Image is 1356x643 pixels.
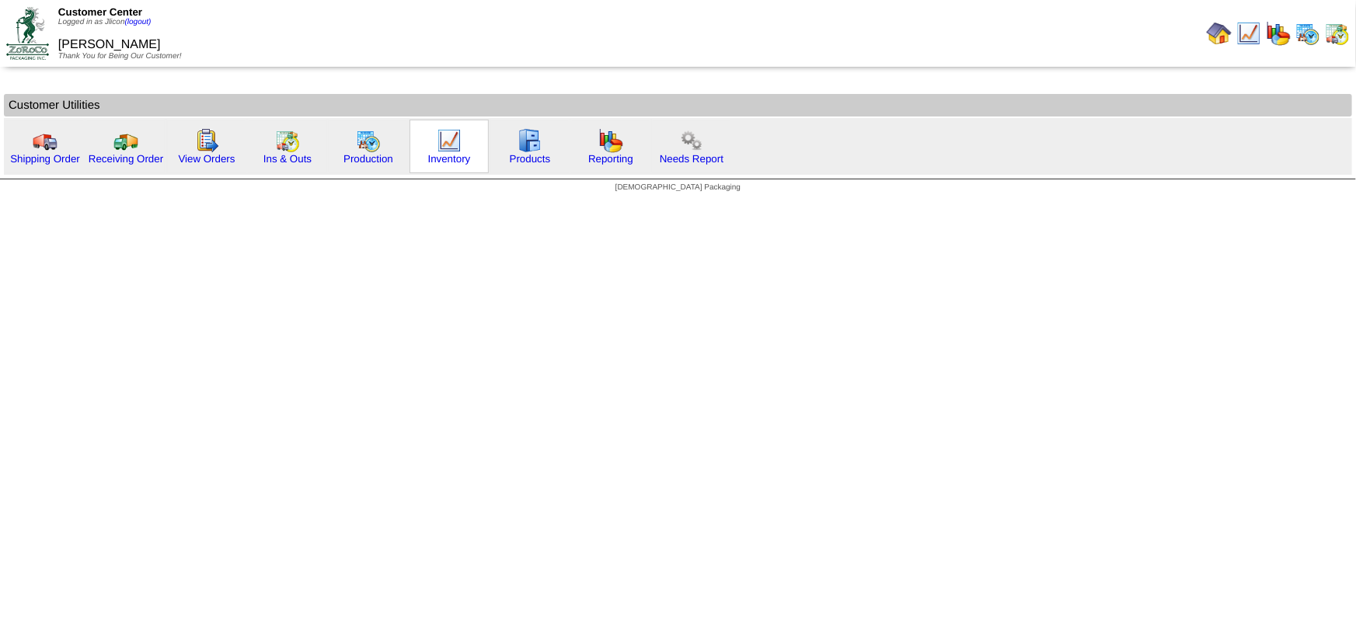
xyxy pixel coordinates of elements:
a: Production [343,153,393,165]
img: calendarprod.gif [1295,21,1320,46]
td: Customer Utilities [4,94,1352,116]
img: truck.gif [33,128,58,153]
img: calendarprod.gif [356,128,381,153]
span: Thank You for Being Our Customer! [58,52,182,61]
a: Ins & Outs [263,153,312,165]
img: line_graph.gif [437,128,462,153]
img: ZoRoCo_Logo(Green%26Foil)%20jpg.webp [6,7,49,59]
a: Reporting [588,153,633,165]
img: workorder.gif [194,128,219,153]
a: Receiving Order [89,153,163,165]
img: workflow.png [679,128,704,153]
a: View Orders [178,153,235,165]
img: graph.gif [598,128,623,153]
img: home.gif [1207,21,1232,46]
span: Logged in as Jlicon [58,18,152,26]
img: graph.gif [1266,21,1291,46]
a: Needs Report [660,153,723,165]
span: [DEMOGRAPHIC_DATA] Packaging [615,183,741,192]
a: Products [510,153,551,165]
img: calendarinout.gif [275,128,300,153]
img: calendarinout.gif [1325,21,1350,46]
a: (logout) [125,18,152,26]
span: [PERSON_NAME] [58,38,161,51]
span: Customer Center [58,6,142,18]
img: cabinet.gif [518,128,542,153]
img: truck2.gif [113,128,138,153]
a: Shipping Order [10,153,80,165]
a: Inventory [428,153,471,165]
img: line_graph.gif [1236,21,1261,46]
